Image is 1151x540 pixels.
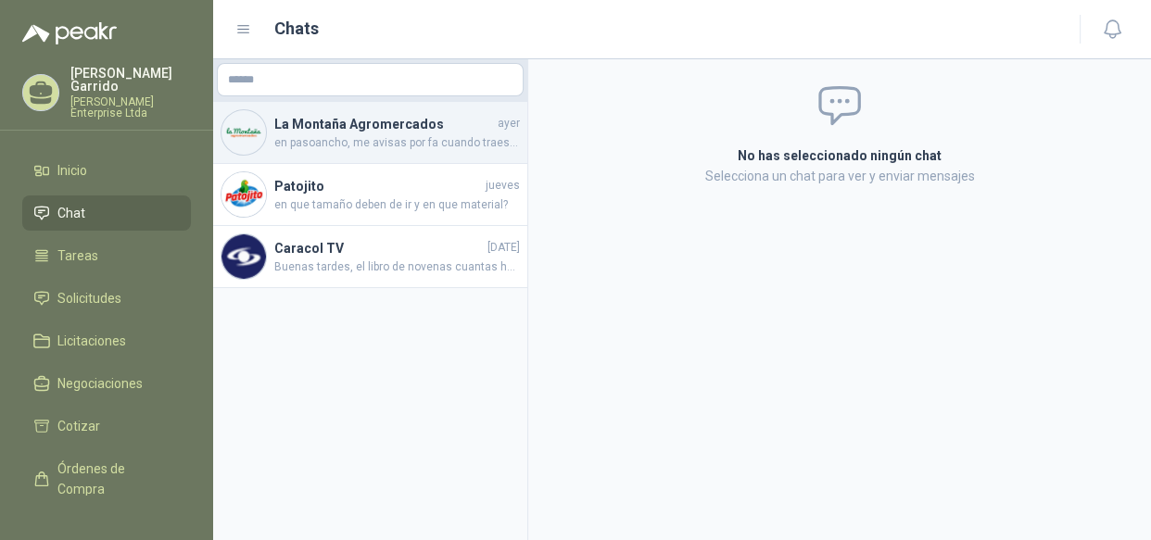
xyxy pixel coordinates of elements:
[550,166,1129,186] p: Selecciona un chat para ver y enviar mensajes
[22,451,191,507] a: Órdenes de Compra
[57,245,98,266] span: Tareas
[274,176,482,196] h4: Patojito
[213,226,527,288] a: Company LogoCaracol TV[DATE]Buenas tardes, el libro de novenas cuantas hojas tiene?, material y a...
[22,408,191,444] a: Cotizar
[213,102,527,164] a: Company LogoLa Montaña Agromercadosayeren pasoancho, me avisas por fa cuando traes la muestra.
[70,67,191,93] p: [PERSON_NAME] Garrido
[57,373,143,394] span: Negociaciones
[486,177,520,195] span: jueves
[22,323,191,358] a: Licitaciones
[274,114,494,134] h4: La Montaña Agromercados
[22,281,191,316] a: Solicitudes
[213,164,527,226] a: Company LogoPatojitojuevesen que tamaño deben de ir y en que material?
[274,258,520,276] span: Buenas tardes, el libro de novenas cuantas hojas tiene?, material y a cuantas tintas la impresión...
[498,115,520,132] span: ayer
[221,234,266,279] img: Company Logo
[22,195,191,231] a: Chat
[57,458,173,499] span: Órdenes de Compra
[57,160,87,181] span: Inicio
[70,96,191,119] p: [PERSON_NAME] Enterprise Ltda
[22,366,191,401] a: Negociaciones
[274,196,520,214] span: en que tamaño deben de ir y en que material?
[550,145,1129,166] h2: No has seleccionado ningún chat
[274,238,484,258] h4: Caracol TV
[274,16,319,42] h1: Chats
[221,110,266,155] img: Company Logo
[22,22,117,44] img: Logo peakr
[221,172,266,217] img: Company Logo
[57,203,85,223] span: Chat
[22,153,191,188] a: Inicio
[22,238,191,273] a: Tareas
[57,416,100,436] span: Cotizar
[57,331,126,351] span: Licitaciones
[274,134,520,152] span: en pasoancho, me avisas por fa cuando traes la muestra.
[487,239,520,257] span: [DATE]
[57,288,121,308] span: Solicitudes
